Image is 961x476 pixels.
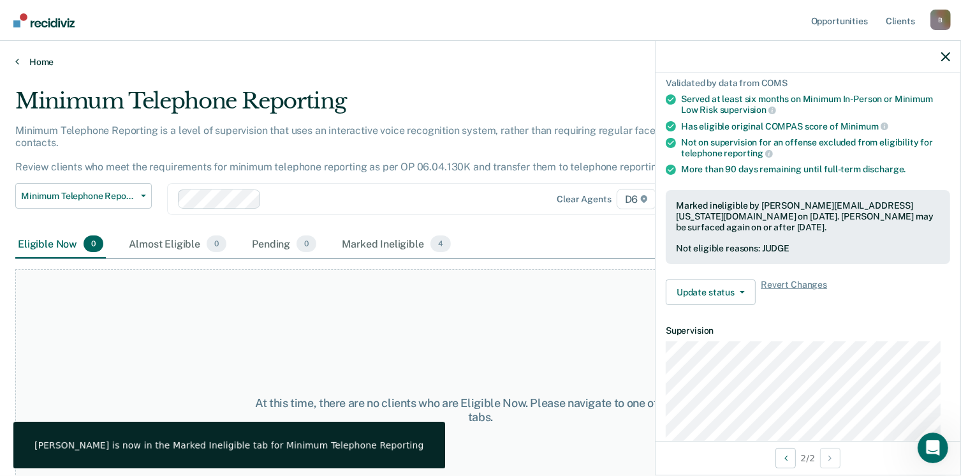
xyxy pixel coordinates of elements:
[820,448,840,468] button: Next Opportunity
[761,279,827,305] span: Revert Changes
[249,230,319,258] div: Pending
[13,13,75,27] img: Recidiviz
[720,105,776,115] span: supervision
[666,279,756,305] button: Update status
[297,235,316,252] span: 0
[775,448,796,468] button: Previous Opportunity
[863,164,906,174] span: discharge.
[557,194,611,205] div: Clear agents
[248,396,713,424] div: At this time, there are no clients who are Eligible Now. Please navigate to one of the other tabs.
[930,10,951,30] div: B
[15,230,106,258] div: Eligible Now
[656,441,960,475] div: 2 / 2
[666,78,950,89] div: Validated by data from COMS
[676,243,940,254] div: Not eligible reasons: JUDGE
[666,325,950,336] dt: Supervision
[15,56,946,68] a: Home
[681,94,950,115] div: Served at least six months on Minimum In-Person or Minimum Low Risk
[930,10,951,30] button: Profile dropdown button
[681,121,950,132] div: Has eligible original COMPAS score of
[724,148,774,158] span: reporting
[339,230,453,258] div: Marked Ineligible
[840,121,888,131] span: Minimum
[918,433,948,463] iframe: Intercom live chat
[126,230,229,258] div: Almost Eligible
[21,191,136,202] span: Minimum Telephone Reporting
[681,137,950,159] div: Not on supervision for an offense excluded from eligibility for telephone
[15,88,736,124] div: Minimum Telephone Reporting
[84,235,103,252] span: 0
[430,235,451,252] span: 4
[15,124,708,174] p: Minimum Telephone Reporting is a level of supervision that uses an interactive voice recognition ...
[32,436,427,448] div: [PERSON_NAME] is now in the Marked Ineligible tab for Minimum Telephone Reporting
[676,200,940,232] div: Marked ineligible by [PERSON_NAME][EMAIL_ADDRESS][US_STATE][DOMAIN_NAME] on [DATE]. [PERSON_NAME]...
[207,235,226,252] span: 0
[681,164,950,175] div: More than 90 days remaining until full-term
[617,189,657,209] span: D6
